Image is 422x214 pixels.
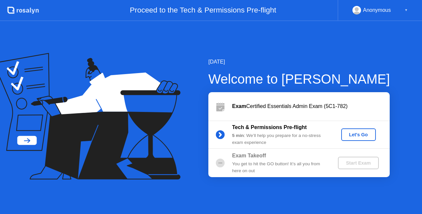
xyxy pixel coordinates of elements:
button: Start Exam [338,157,378,169]
div: : We’ll help you prepare for a no-stress exam experience [232,132,327,146]
div: Welcome to [PERSON_NAME] [208,69,390,89]
b: 5 min [232,133,244,138]
b: Tech & Permissions Pre-flight [232,124,307,130]
button: Let's Go [341,128,376,141]
div: Certified Essentials Admin Exam (5C1-782) [232,102,390,110]
b: Exam [232,103,246,109]
div: [DATE] [208,58,390,66]
div: ▼ [405,6,408,14]
div: Anonymous [363,6,391,14]
div: You get to hit the GO button! It’s all you from here on out [232,161,327,174]
div: Start Exam [341,160,376,166]
div: Let's Go [344,132,373,137]
b: Exam Takeoff [232,153,266,158]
